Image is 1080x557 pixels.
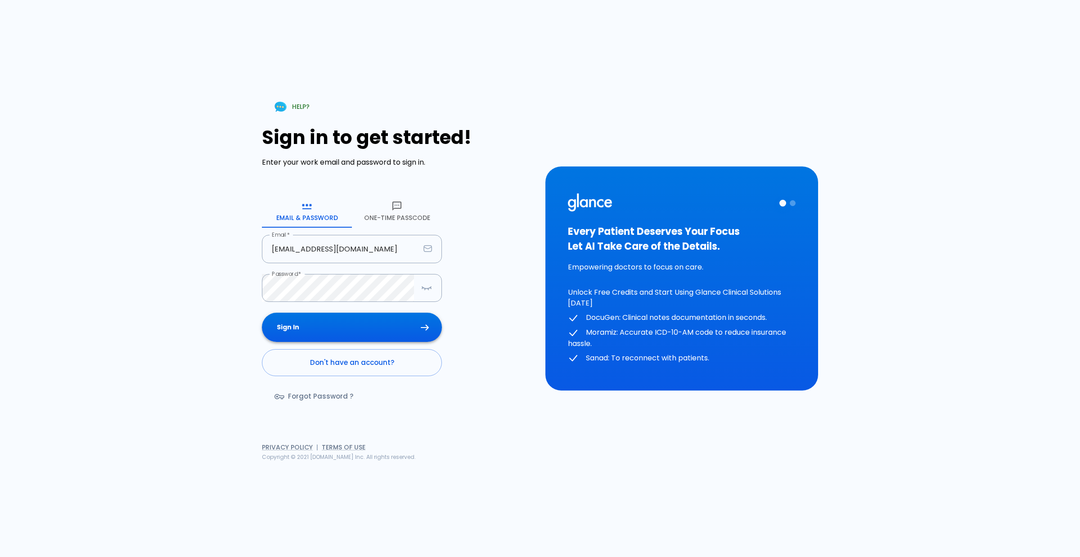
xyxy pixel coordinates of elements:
[568,353,796,364] p: Sanad: To reconnect with patients.
[352,195,442,228] button: One-Time Passcode
[273,99,288,115] img: Chat Support
[262,453,416,461] span: Copyright © 2021 [DOMAIN_NAME] Inc. All rights reserved.
[568,312,796,323] p: DocuGen: Clinical notes documentation in seconds.
[262,313,442,342] button: Sign In
[262,195,352,228] button: Email & Password
[322,443,365,452] a: Terms of Use
[262,443,313,452] a: Privacy Policy
[272,270,301,278] label: Password
[316,443,318,452] span: |
[568,287,796,309] p: Unlock Free Credits and Start Using Glance Clinical Solutions [DATE]
[568,224,796,254] h3: Every Patient Deserves Your Focus Let AI Take Care of the Details.
[262,349,442,376] a: Don't have an account?
[262,95,320,118] a: HELP?
[262,157,535,168] p: Enter your work email and password to sign in.
[568,262,796,273] p: Empowering doctors to focus on care.
[272,231,290,238] label: Email
[262,235,420,263] input: dr.ahmed@clinic.com
[262,383,368,409] a: Forgot Password ?
[262,126,535,148] h1: Sign in to get started!
[568,327,796,349] p: Moramiz: Accurate ICD-10-AM code to reduce insurance hassle.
